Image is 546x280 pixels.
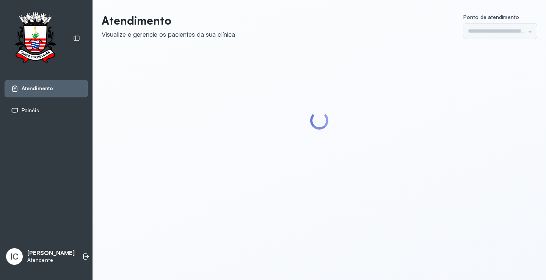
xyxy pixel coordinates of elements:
[27,250,75,257] p: [PERSON_NAME]
[10,252,19,261] span: IC
[463,14,519,20] span: Ponto de atendimento
[22,107,39,114] span: Painéis
[8,12,63,65] img: Logotipo do estabelecimento
[102,30,235,38] div: Visualize e gerencie os pacientes da sua clínica
[11,85,82,92] a: Atendimento
[102,14,235,27] p: Atendimento
[27,257,75,263] p: Atendente
[22,85,53,92] span: Atendimento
